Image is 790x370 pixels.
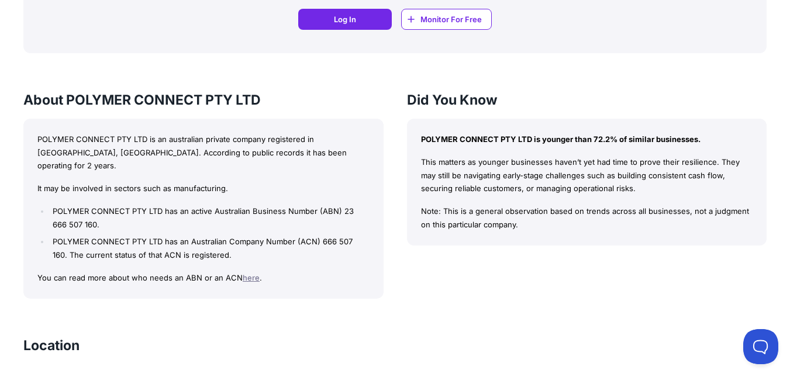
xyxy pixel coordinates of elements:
p: Note: This is a general observation based on trends across all businesses, not a judgment on this... [421,205,753,231]
p: It may be involved in sectors such as manufacturing. [37,182,370,195]
span: Log In [334,13,356,25]
span: Monitor For Free [420,13,482,25]
li: POLYMER CONNECT PTY LTD has an Australian Company Number (ACN) 666 507 160. The current status of... [50,235,369,262]
a: Log In [298,9,392,30]
p: This matters as younger businesses haven’t yet had time to prove their resilience. They may still... [421,155,753,195]
h3: Location [23,336,80,355]
h3: About POLYMER CONNECT PTY LTD [23,91,384,109]
h3: Did You Know [407,91,767,109]
iframe: Toggle Customer Support [743,329,778,364]
li: POLYMER CONNECT PTY LTD has an active Australian Business Number (ABN) 23 666 507 160. [50,205,369,231]
p: You can read more about who needs an ABN or an ACN . [37,271,370,285]
a: here [243,273,260,282]
p: POLYMER CONNECT PTY LTD is younger than 72.2% of similar businesses. [421,133,753,146]
p: POLYMER CONNECT PTY LTD is an australian private company registered in [GEOGRAPHIC_DATA], [GEOGRA... [37,133,370,172]
a: Monitor For Free [401,9,492,30]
